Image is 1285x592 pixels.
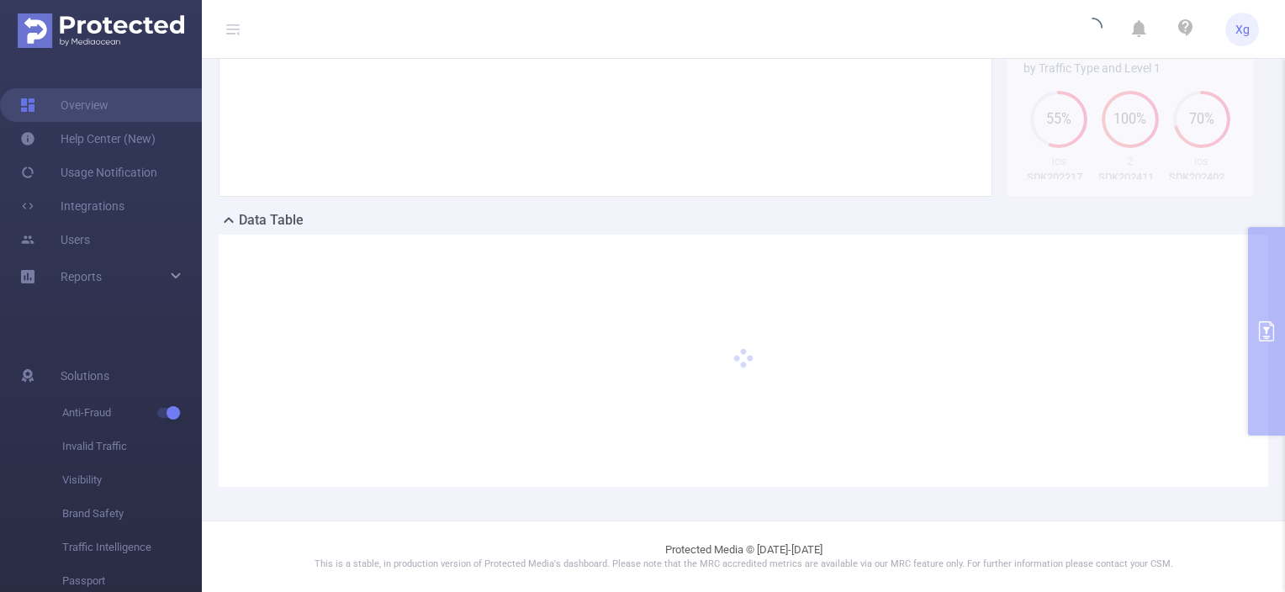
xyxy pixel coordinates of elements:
a: Integrations [20,189,124,223]
h2: Data Table [239,210,304,230]
a: Usage Notification [20,156,157,189]
span: Reports [61,270,102,283]
span: Solutions [61,359,109,393]
span: Invalid Traffic [62,430,202,463]
span: Brand Safety [62,497,202,531]
a: Overview [20,88,108,122]
a: Reports [61,260,102,293]
a: Users [20,223,90,256]
span: Anti-Fraud [62,396,202,430]
span: Visibility [62,463,202,497]
span: Xg [1235,13,1250,46]
i: icon: loading [1082,18,1103,41]
p: This is a stable, in production version of Protected Media's dashboard. Please note that the MRC ... [244,558,1243,572]
span: Traffic Intelligence [62,531,202,564]
img: Protected Media [18,13,184,48]
a: Help Center (New) [20,122,156,156]
footer: Protected Media © [DATE]-[DATE] [202,521,1285,592]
